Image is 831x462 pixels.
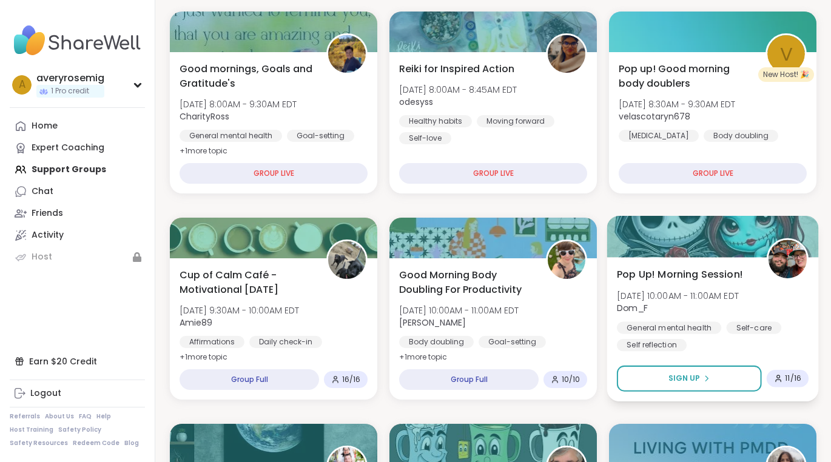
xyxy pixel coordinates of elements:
a: Host Training [10,426,53,434]
a: Friends [10,203,145,224]
img: CharityRoss [328,35,366,73]
div: GROUP LIVE [619,163,807,184]
span: [DATE] 9:30AM - 10:00AM EDT [180,304,299,316]
span: [DATE] 10:00AM - 11:00AM EDT [617,289,739,301]
b: CharityRoss [180,110,229,122]
div: Home [32,120,58,132]
div: Expert Coaching [32,142,104,154]
a: Logout [10,383,145,404]
a: Redeem Code [73,439,119,447]
span: 11 / 16 [785,373,801,383]
button: Sign Up [617,366,762,392]
b: Dom_F [617,302,648,314]
img: ShareWell Nav Logo [10,19,145,62]
div: Body doubling [399,336,474,348]
div: [MEDICAL_DATA] [619,130,699,142]
div: Chat [32,186,53,198]
a: Help [96,412,111,421]
div: Moving forward [477,115,554,127]
a: Expert Coaching [10,137,145,159]
div: Daily check-in [249,336,322,348]
b: [PERSON_NAME] [399,316,466,329]
b: odesyss [399,96,433,108]
a: Host [10,246,145,268]
a: Safety Policy [58,426,101,434]
div: Earn $20 Credit [10,350,145,372]
span: Pop up! Good morning body doublers [619,62,752,91]
span: 1 Pro credit [51,86,89,96]
a: Activity [10,224,145,246]
a: Safety Resources [10,439,68,447]
span: a [19,77,25,93]
a: FAQ [79,412,92,421]
div: Affirmations [180,336,244,348]
div: GROUP LIVE [180,163,368,184]
div: Goal-setting [287,130,354,142]
img: odesyss [548,35,585,73]
span: 10 / 10 [562,375,580,384]
div: Self-care [726,321,781,333]
span: Good mornings, Goals and Gratitude's [180,62,313,91]
img: Dom_F [769,240,807,278]
span: 16 / 16 [342,375,360,384]
a: Referrals [10,412,40,421]
div: Host [32,251,52,263]
div: Group Full [399,369,539,390]
div: General mental health [617,321,721,333]
img: Adrienne_QueenOfTheDawn [548,241,585,279]
b: velascotaryn678 [619,110,690,122]
img: Amie89 [328,241,366,279]
span: [DATE] 8:30AM - 9:30AM EDT [619,98,735,110]
div: Logout [30,387,61,400]
span: [DATE] 10:00AM - 11:00AM EDT [399,304,519,316]
span: Pop Up! Morning Session! [617,267,743,281]
div: Self reflection [617,339,687,351]
span: v [780,40,793,69]
b: Amie89 [180,316,212,329]
div: General mental health [180,130,282,142]
span: Good Morning Body Doubling For Productivity [399,268,533,297]
span: Reiki for Inspired Action [399,62,514,76]
div: Body doubling [704,130,778,142]
a: Blog [124,439,139,447]
div: averyrosemig [36,72,104,85]
a: Home [10,115,145,137]
a: About Us [45,412,74,421]
span: Cup of Calm Café - Motivational [DATE] [180,268,313,297]
div: Group Full [180,369,319,390]
div: Healthy habits [399,115,472,127]
div: New Host! 🎉 [758,67,814,82]
div: GROUP LIVE [399,163,587,184]
div: Activity [32,229,64,241]
span: Sign Up [668,373,701,384]
div: Friends [32,207,63,219]
div: Self-love [399,132,451,144]
span: [DATE] 8:00AM - 8:45AM EDT [399,84,517,96]
span: [DATE] 8:00AM - 9:30AM EDT [180,98,297,110]
a: Chat [10,181,145,203]
div: Goal-setting [479,336,546,348]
